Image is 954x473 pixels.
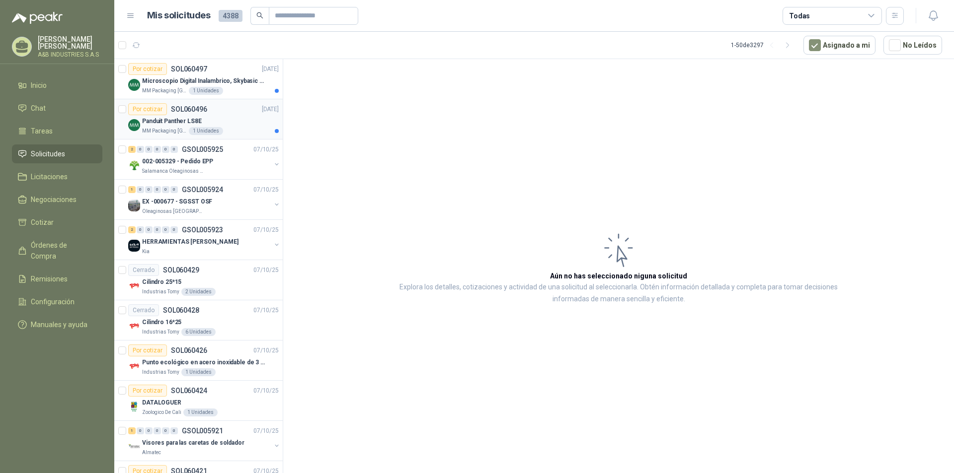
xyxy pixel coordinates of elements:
p: Cilindro 25*15 [142,277,181,287]
div: 2 [128,146,136,153]
a: Tareas [12,122,102,140]
p: Oleaginosas [GEOGRAPHIC_DATA][PERSON_NAME] [142,207,205,215]
span: Solicitudes [31,148,65,159]
div: 0 [162,427,169,434]
p: A&B INDUSTRIES S.A.S [38,52,102,58]
a: Licitaciones [12,167,102,186]
p: 07/10/25 [253,145,279,154]
p: [PERSON_NAME] [PERSON_NAME] [38,36,102,50]
p: SOL060429 [163,267,199,273]
p: 07/10/25 [253,386,279,396]
a: Inicio [12,76,102,95]
a: Manuales y ayuda [12,315,102,334]
img: Company Logo [128,320,140,332]
img: Company Logo [128,441,140,453]
p: 07/10/25 [253,225,279,235]
a: 2 0 0 0 0 0 GSOL00592507/10/25 Company Logo002-005329 - Pedido EPPSalamanca Oleaginosas SAS [128,143,281,175]
div: Cerrado [128,264,159,276]
div: Por cotizar [128,63,167,75]
p: SOL060428 [163,307,199,314]
div: 1 - 50 de 3297 [731,37,795,53]
p: 002-005329 - Pedido EPP [142,157,213,166]
h3: Aún no has seleccionado niguna solicitud [550,270,687,281]
span: Cotizar [31,217,54,228]
div: Por cotizar [128,103,167,115]
div: 0 [170,146,178,153]
p: Punto ecológico en acero inoxidable de 3 puestos, con capacidad para 53 Litros por cada división. [142,358,266,367]
div: 6 Unidades [181,328,216,336]
div: Todas [789,10,810,21]
p: [DATE] [262,105,279,114]
p: [DATE] [262,65,279,74]
p: MM Packaging [GEOGRAPHIC_DATA] [142,127,187,135]
p: SOL060496 [171,106,207,113]
span: search [256,12,263,19]
a: Por cotizarSOL060496[DATE] Company LogoPanduit Panther LS8EMM Packaging [GEOGRAPHIC_DATA]1 Unidades [114,99,283,139]
a: 1 0 0 0 0 0 GSOL00592107/10/25 Company LogoVisores para las caretas de soldadorAlmatec [128,425,281,457]
div: 1 Unidades [189,87,223,95]
a: Configuración [12,292,102,311]
p: HERRAMIENTAS [PERSON_NAME] [142,237,238,247]
span: Tareas [31,126,53,136]
div: 0 [162,226,169,233]
p: GSOL005924 [182,186,223,193]
p: MM Packaging [GEOGRAPHIC_DATA] [142,87,187,95]
div: 0 [137,146,144,153]
button: Asignado a mi [803,36,875,55]
span: Negociaciones [31,194,77,205]
img: Company Logo [128,79,140,91]
div: 1 [128,186,136,193]
p: 07/10/25 [253,266,279,275]
div: 0 [145,146,153,153]
div: 0 [154,427,161,434]
div: 0 [154,226,161,233]
div: Por cotizar [128,344,167,356]
p: Zoologico De Cali [142,408,181,416]
img: Company Logo [128,200,140,211]
span: 4388 [219,10,242,22]
a: 2 0 0 0 0 0 GSOL00592307/10/25 Company LogoHERRAMIENTAS [PERSON_NAME]Kia [128,224,281,256]
img: Company Logo [128,240,140,252]
p: 07/10/25 [253,185,279,195]
p: SOL060424 [171,387,207,394]
div: 2 [128,226,136,233]
img: Company Logo [128,119,140,131]
div: 0 [154,146,161,153]
div: 0 [137,226,144,233]
p: Cilindro 16*25 [142,318,181,327]
img: Logo peakr [12,12,63,24]
p: GSOL005925 [182,146,223,153]
p: Microscopio Digital Inalambrico, Skybasic 50x-1000x, Ampliac [142,76,266,86]
div: 1 [128,427,136,434]
p: SOL060497 [171,66,207,72]
div: 0 [162,146,169,153]
img: Company Logo [128,401,140,412]
span: Inicio [31,80,47,91]
a: Solicitudes [12,144,102,163]
a: Por cotizarSOL06042607/10/25 Company LogoPunto ecológico en acero inoxidable de 3 puestos, con ca... [114,340,283,381]
div: 0 [170,186,178,193]
div: 0 [170,427,178,434]
span: Configuración [31,296,75,307]
p: Industrias Tomy [142,328,179,336]
p: Almatec [142,449,161,457]
a: Chat [12,99,102,118]
div: 0 [145,226,153,233]
p: 07/10/25 [253,306,279,315]
p: SOL060426 [171,347,207,354]
div: 0 [145,427,153,434]
a: CerradoSOL06042807/10/25 Company LogoCilindro 16*25Industrias Tomy6 Unidades [114,300,283,340]
div: 0 [170,226,178,233]
a: Negociaciones [12,190,102,209]
img: Company Logo [128,280,140,292]
div: 1 Unidades [181,368,216,376]
span: Órdenes de Compra [31,240,93,262]
a: Por cotizarSOL060497[DATE] Company LogoMicroscopio Digital Inalambrico, Skybasic 50x-1000x, Ampli... [114,59,283,99]
img: Company Logo [128,159,140,171]
p: Explora los detalles, cotizaciones y actividad de una solicitud al seleccionarla. Obtén informaci... [383,281,855,305]
h1: Mis solicitudes [147,8,211,23]
div: Cerrado [128,304,159,316]
p: GSOL005923 [182,226,223,233]
span: Remisiones [31,273,68,284]
div: Por cotizar [128,385,167,397]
